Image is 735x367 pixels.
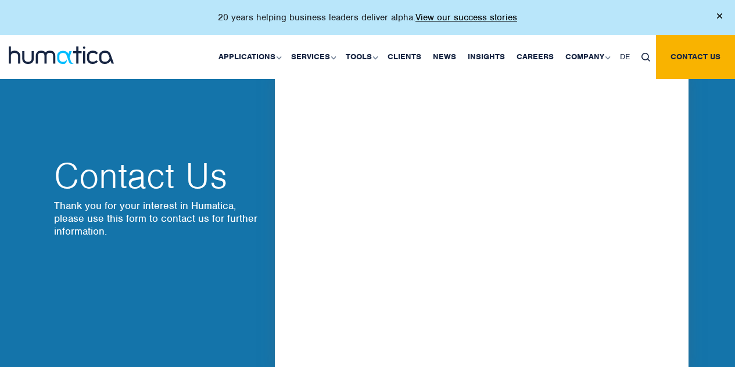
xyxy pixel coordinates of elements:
h2: Contact Us [54,159,263,193]
p: 20 years helping business leaders deliver alpha. [218,12,517,23]
a: Careers [511,35,560,79]
a: Contact us [656,35,735,79]
a: Tools [340,35,382,79]
a: Insights [462,35,511,79]
span: DE [620,52,630,62]
a: Applications [213,35,285,79]
img: logo [9,46,114,64]
a: View our success stories [415,12,517,23]
a: Company [560,35,614,79]
a: News [427,35,462,79]
img: search_icon [641,53,650,62]
a: Clients [382,35,427,79]
a: Services [285,35,340,79]
p: Thank you for your interest in Humatica, please use this form to contact us for further information. [54,199,263,238]
a: DE [614,35,636,79]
